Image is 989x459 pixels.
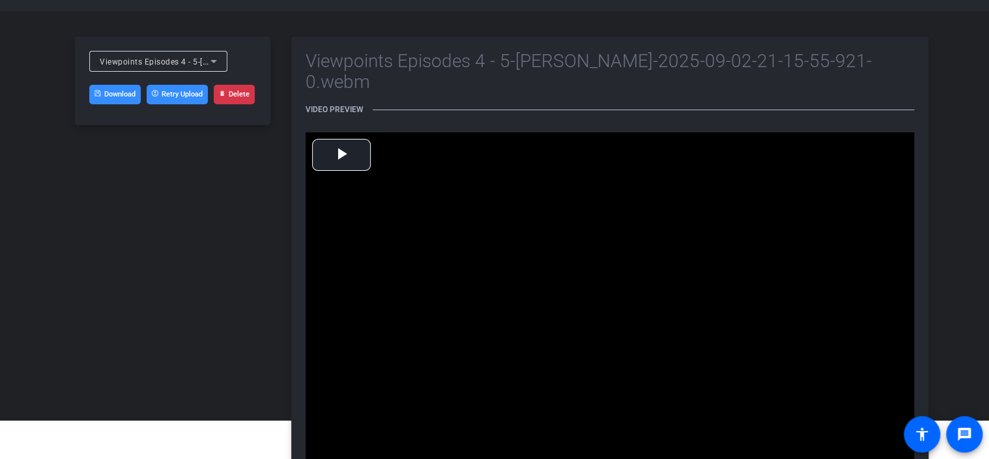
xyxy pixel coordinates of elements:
button: Retry Upload [147,85,208,104]
mat-icon: accessibility [914,426,930,442]
h2: Viewpoints Episodes 4 - 5-[PERSON_NAME]-2025-09-02-21-15-55-921-0.webm [306,51,914,93]
mat-icon: message [956,426,972,442]
span: Viewpoints Episodes 4 - 5-[PERSON_NAME]-2025-09-02-21-15-55-921-0.webm [100,56,395,67]
button: Play Video [312,139,371,171]
a: Download [89,85,141,104]
button: Delete [214,85,255,104]
h3: Video Preview [306,105,914,114]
